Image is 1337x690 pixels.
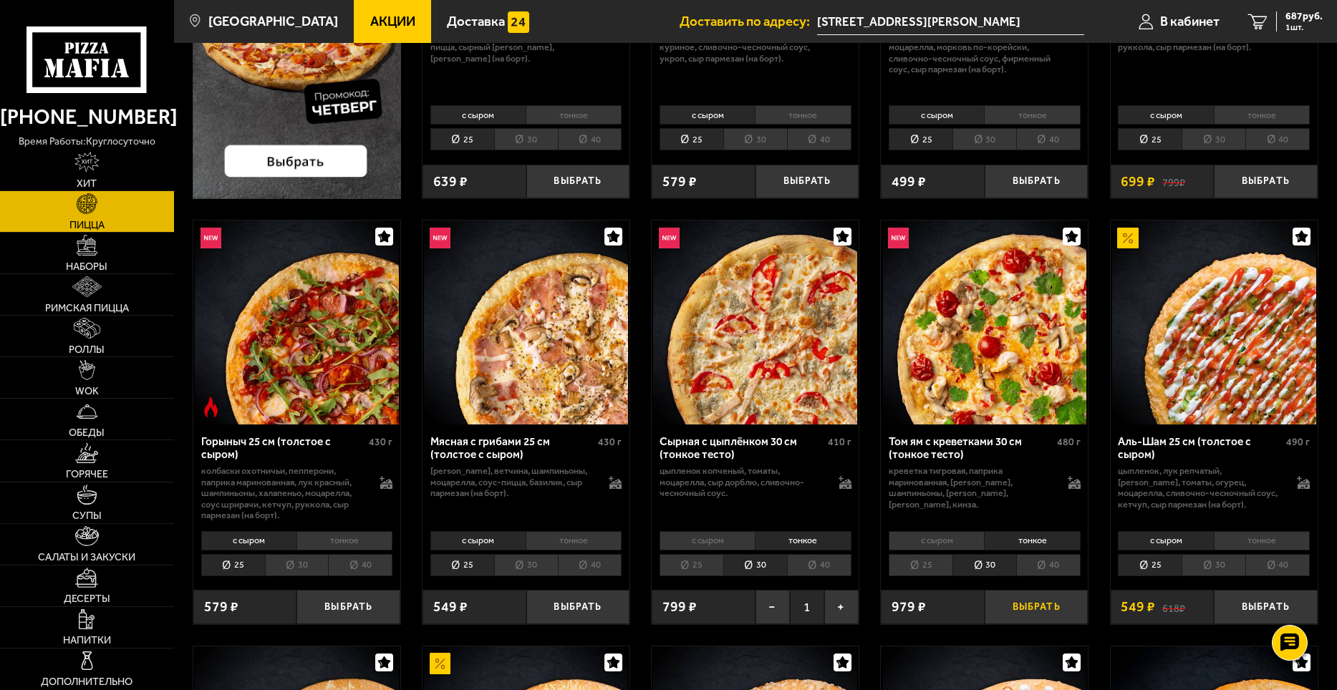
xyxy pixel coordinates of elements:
img: Горыныч 25 см (толстое с сыром) [195,220,399,424]
span: 1 [790,590,824,624]
img: Сырная с цыплёнком 30 см (тонкое тесто) [653,220,857,424]
li: тонкое [526,531,622,551]
li: 40 [1245,128,1310,150]
a: АкционныйАль-Шам 25 см (толстое с сыром) [1111,220,1318,424]
span: WOK [75,386,99,396]
span: Пицца [69,220,105,230]
li: 25 [889,554,952,576]
li: с сыром [430,105,526,125]
div: Мясная с грибами 25 см (толстое с сыром) [430,435,595,462]
s: 618 ₽ [1162,600,1185,613]
button: Выбрать [296,590,400,624]
li: с сыром [889,531,984,551]
li: 30 [952,554,1016,576]
li: 30 [494,554,558,576]
p: креветка тигровая, паприка маринованная, [PERSON_NAME], шампиньоны, [PERSON_NAME], [PERSON_NAME],... [889,465,1053,510]
span: Наборы [66,261,107,271]
p: цыпленок копченый, томаты, моцарелла, сыр дорблю, сливочно-чесночный соус. [660,465,824,499]
button: Выбрать [985,590,1089,624]
span: 639 ₽ [433,175,468,188]
span: Доставка [447,15,505,29]
img: Том ям с креветками 30 см (тонкое тесто) [883,220,1087,424]
span: 480 г [1057,436,1081,448]
span: 430 г [369,436,392,448]
li: 40 [328,554,392,576]
img: Новинка [888,228,909,248]
span: В кабинет [1160,15,1220,29]
span: [GEOGRAPHIC_DATA] [208,15,338,29]
span: Десерты [64,593,110,603]
span: 549 ₽ [1121,600,1155,613]
li: тонкое [984,531,1080,551]
span: 687 руб. [1285,11,1323,21]
li: тонкое [755,105,851,125]
button: Выбрать [526,590,630,624]
a: НовинкаТом ям с креветками 30 см (тонкое тесто) [881,220,1088,424]
span: Горячее [66,469,108,479]
li: 40 [1245,554,1310,576]
li: с сыром [889,105,984,125]
li: 40 [558,128,622,150]
span: 799 ₽ [662,600,697,613]
p: [PERSON_NAME], ветчина, шампиньоны, моцарелла, соус-пицца, базилик, сыр пармезан (на борт). [430,465,595,499]
img: Аль-Шам 25 см (толстое с сыром) [1112,220,1316,424]
li: с сыром [1118,531,1213,551]
li: 25 [201,554,265,576]
span: Салаты и закуски [38,552,135,562]
span: 579 ₽ [204,600,238,613]
li: 25 [660,128,723,150]
p: цыпленок, лук репчатый, [PERSON_NAME], томаты, огурец, моцарелла, сливочно-чесночный соус, кетчуп... [1118,465,1283,510]
span: 499 ₽ [892,175,926,188]
li: 30 [494,128,558,150]
img: Акционный [430,653,450,674]
li: 25 [660,554,723,576]
span: Напитки [63,635,111,645]
span: Хит [77,178,97,188]
li: с сыром [660,531,755,551]
span: 410 г [828,436,851,448]
li: с сыром [201,531,296,551]
img: Острое блюдо [201,397,221,417]
input: Ваш адрес доставки [817,9,1084,35]
li: тонкое [1214,531,1310,551]
li: 40 [1016,128,1081,150]
button: Выбрать [1214,165,1318,199]
li: 30 [723,128,787,150]
span: Доставить по адресу: [680,15,817,29]
span: 1 шт. [1285,23,1323,31]
div: Аль-Шам 25 см (толстое с сыром) [1118,435,1283,462]
img: Новинка [430,228,450,248]
span: Акции [370,15,415,29]
li: 30 [723,554,787,576]
li: тонкое [984,105,1080,125]
span: 430 г [598,436,622,448]
a: НовинкаСырная с цыплёнком 30 см (тонкое тесто) [652,220,859,424]
p: колбаски Охотничьи, пепперони, паприка маринованная, лук красный, шампиньоны, халапеньо, моцарелл... [201,465,366,521]
span: Супы [72,510,102,520]
li: с сыром [1118,105,1213,125]
div: Том ям с креветками 30 см (тонкое тесто) [889,435,1053,462]
button: − [756,590,790,624]
li: 25 [1118,554,1182,576]
li: 25 [889,128,952,150]
span: Обеды [69,427,105,437]
span: 979 ₽ [892,600,926,613]
span: Римская пицца [45,303,129,313]
s: 799 ₽ [1162,175,1185,188]
span: 490 г [1286,436,1310,448]
li: 25 [430,554,494,576]
li: с сыром [430,531,526,551]
li: 40 [787,554,851,576]
p: ветчина, корнишоны, паприка маринованная, шампиньоны, моцарелла, морковь по-корейски, сливочно-че... [889,19,1053,75]
li: 30 [265,554,329,576]
li: 30 [1182,128,1245,150]
span: 579 ₽ [662,175,697,188]
button: Выбрать [526,165,630,199]
img: Акционный [1117,228,1138,248]
button: Выбрать [985,165,1089,199]
span: 699 ₽ [1121,175,1155,188]
li: 40 [558,554,622,576]
li: 30 [952,128,1016,150]
li: 40 [1016,554,1081,576]
li: 25 [1118,128,1182,150]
